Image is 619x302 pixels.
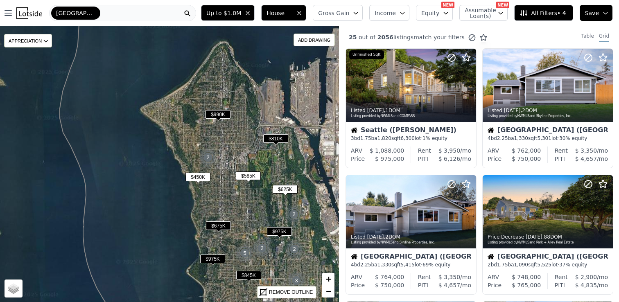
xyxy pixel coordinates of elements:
[599,33,609,42] div: Grid
[375,156,404,162] span: $ 975,000
[269,288,313,296] div: REMOVE OUTLINE
[349,50,384,59] div: Unfinished Sqft
[322,273,334,285] a: Zoom in
[520,9,566,17] span: All Filters • 4
[198,148,218,167] img: g1.png
[285,239,305,259] img: g1.png
[482,175,612,295] a: Price Decrease [DATE],88DOMListing provided byNWMLSand Park + Alley Real EstateHouse[GEOGRAPHIC_D...
[438,156,460,162] span: $ 6,126
[287,271,306,291] div: 3
[339,33,488,42] div: out of listings
[201,5,255,21] button: Up to $1.0M
[418,146,431,155] div: Rent
[252,239,272,258] div: 2
[401,135,415,141] span: 6,300
[538,262,551,268] span: 5,525
[555,146,568,155] div: Rent
[482,48,612,168] a: Listed [DATE],2DOMListing provided byNWMLSand Skyline Properties, Inc.House[GEOGRAPHIC_DATA] ([GE...
[261,5,306,21] button: House
[526,234,542,240] time: 2025-09-26 03:16
[421,9,439,17] span: Equity
[575,156,597,162] span: $ 4,657
[236,171,261,183] div: $585K
[416,5,453,21] button: Equity
[488,253,608,261] div: [GEOGRAPHIC_DATA] ([GEOGRAPHIC_DATA])
[351,234,472,240] div: Listed , 2 DOM
[198,148,218,167] div: 2
[16,7,42,19] img: Lotside
[5,279,23,297] a: Layers
[326,274,331,284] span: +
[206,110,230,122] div: $990K
[252,239,272,258] img: g1.png
[504,108,521,113] time: 2025-09-26 17:18
[351,281,365,289] div: Price
[185,173,210,185] div: $450K
[318,9,349,17] span: Gross Gain
[555,155,565,163] div: PITI
[514,5,573,21] button: All Filters• 4
[351,127,471,135] div: Seattle ([PERSON_NAME])
[236,171,261,180] span: $585K
[377,135,391,141] span: 1,820
[488,127,608,135] div: [GEOGRAPHIC_DATA] ([GEOGRAPHIC_DATA])
[375,34,393,41] span: 2056
[580,5,612,21] button: Save
[185,173,210,181] span: $450K
[575,147,597,154] span: $ 3,350
[401,262,415,268] span: 5,415
[351,155,365,163] div: Price
[263,134,288,146] div: $810K
[367,108,384,113] time: 2025-09-27 15:56
[273,185,298,197] div: $625K
[236,271,261,283] div: $845K
[512,147,541,154] span: $ 762,000
[200,255,225,266] div: $975K
[351,127,357,133] img: House
[284,205,304,224] div: 2
[565,155,608,163] div: /mo
[285,239,304,259] div: 2
[200,255,225,263] span: $975K
[488,273,499,281] div: ARV
[349,34,357,41] span: 25
[488,155,502,163] div: Price
[431,146,471,155] div: /mo
[351,146,362,155] div: ARV
[441,2,454,8] div: NEW
[346,175,476,295] a: Listed [DATE],2DOMListing provided byNWMLSand Skyline Properties, Inc.House[GEOGRAPHIC_DATA] ([GE...
[56,9,95,17] span: [GEOGRAPHIC_DATA]
[575,282,597,288] span: $ 4,835
[431,273,471,281] div: /mo
[267,227,292,239] div: $975K
[418,281,428,289] div: PITI
[273,185,298,194] span: $625K
[459,5,508,21] button: Assumable Loan(s)
[375,9,396,17] span: Income
[351,273,362,281] div: ARV
[514,135,528,141] span: 1,330
[369,5,409,21] button: Income
[438,274,460,280] span: $ 3,350
[438,282,460,288] span: $ 4,657
[322,285,334,297] a: Zoom out
[326,286,331,296] span: −
[514,262,528,268] span: 1,090
[346,48,476,168] a: Listed [DATE],1DOMListing provided byNWMLSand COMPASSUnfinished SqftHouseSeattle ([PERSON_NAME])3...
[488,261,608,268] div: 2 bd 1.75 ba sqft lot · 37% equity
[488,234,609,240] div: Price Decrease , 88 DOM
[568,146,608,155] div: /mo
[488,146,499,155] div: ARV
[465,7,491,19] span: Assumable Loan(s)
[488,114,609,119] div: Listing provided by NWMLS and Skyline Properties, Inc.
[351,253,357,260] img: House
[585,9,599,17] span: Save
[235,243,255,263] div: 5
[488,135,608,142] div: 4 bd 2.25 ba sqft lot · 30% equity
[568,273,608,281] div: /mo
[512,156,541,162] span: $ 750,000
[428,155,471,163] div: /mo
[236,271,261,279] span: $845K
[267,9,293,17] span: House
[496,2,509,8] div: NEW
